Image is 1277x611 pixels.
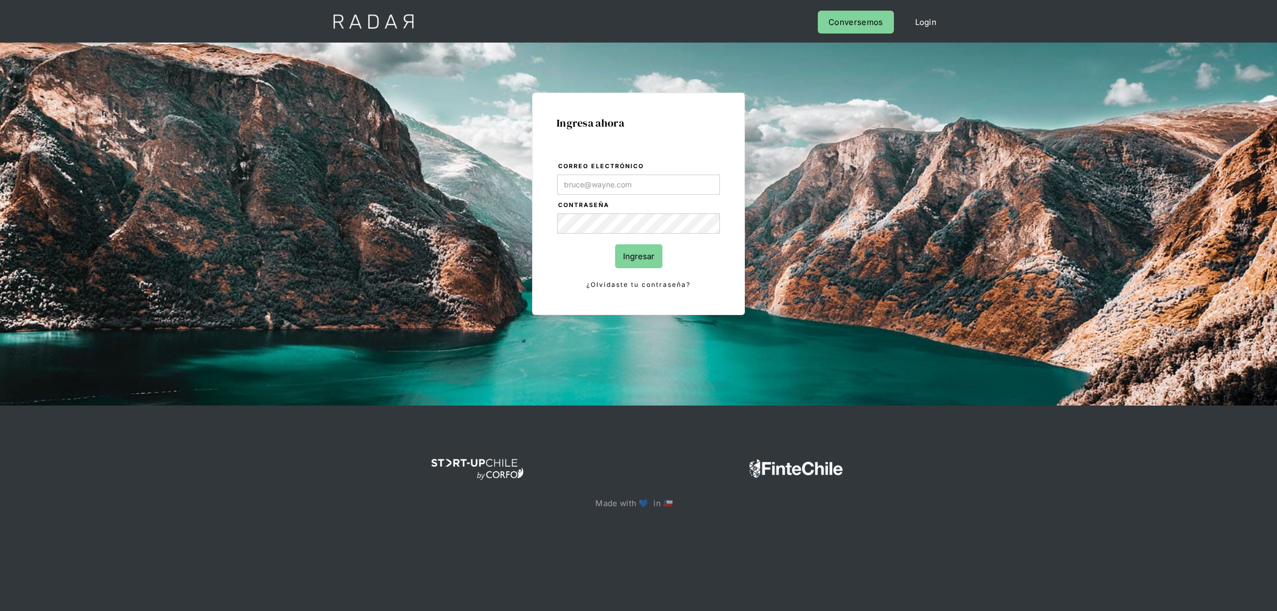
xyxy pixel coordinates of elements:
label: Correo electrónico [558,161,720,172]
h1: Ingresa ahora [557,117,720,129]
a: ¿Olvidaste tu contraseña? [557,279,720,291]
input: Ingresar [615,244,662,268]
label: Contraseña [558,200,720,211]
a: Conversemos [818,11,893,34]
form: Login Form [557,161,720,291]
input: bruce@wayne.com [557,175,720,195]
a: Login [905,11,948,34]
p: Made with 💙 in 🇨🇱 [595,496,681,510]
